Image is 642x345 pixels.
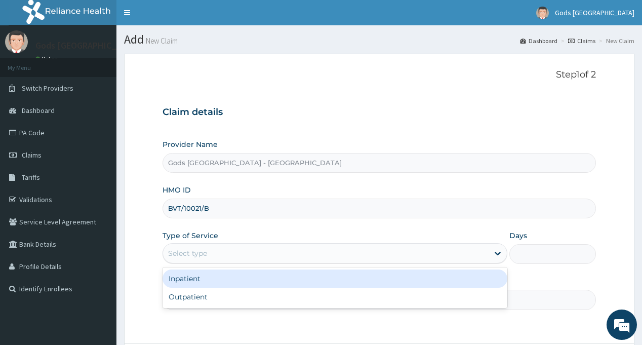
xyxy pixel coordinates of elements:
span: Claims [22,150,42,160]
img: User Image [536,7,549,19]
div: Outpatient [163,288,507,306]
label: HMO ID [163,185,191,195]
div: Select type [168,248,207,258]
li: New Claim [596,36,634,45]
span: Dashboard [22,106,55,115]
span: Tariffs [22,173,40,182]
input: Enter HMO ID [163,199,595,218]
p: Gods [GEOGRAPHIC_DATA] [35,41,141,50]
a: Dashboard [520,36,557,45]
a: Online [35,55,60,62]
img: User Image [5,30,28,53]
h1: Add [124,33,634,46]
span: Switch Providers [22,84,73,93]
h3: Claim details [163,107,595,118]
div: Inpatient [163,270,507,288]
label: Provider Name [163,139,218,149]
p: Step 1 of 2 [163,69,595,81]
label: Type of Service [163,231,218,241]
a: Claims [568,36,595,45]
label: Days [509,231,527,241]
span: Gods [GEOGRAPHIC_DATA] [555,8,634,17]
small: New Claim [144,37,178,45]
